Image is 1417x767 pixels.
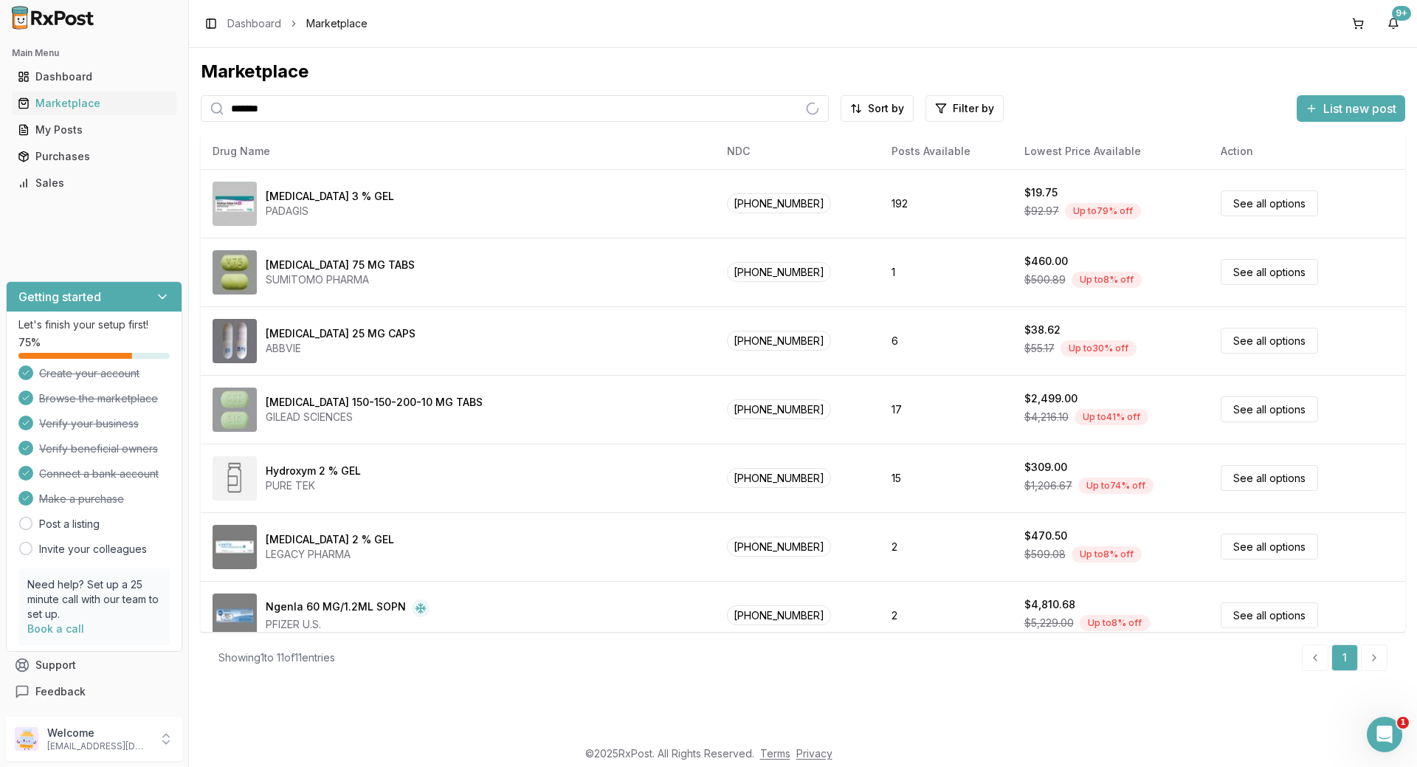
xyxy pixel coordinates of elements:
button: List new post [1297,95,1405,122]
a: See all options [1221,465,1318,491]
img: Ngenla 60 MG/1.2ML SOPN [213,594,257,638]
span: $500.89 [1024,272,1066,287]
span: [PHONE_NUMBER] [727,193,831,213]
th: Lowest Price Available [1013,134,1210,169]
img: Diclofenac Sodium 3 % GEL [213,182,257,226]
div: My Posts [18,123,170,137]
h2: Main Menu [12,47,176,59]
p: Welcome [47,726,150,740]
p: Need help? Set up a 25 minute call with our team to set up. [27,577,161,622]
button: Marketplace [6,92,182,115]
span: Feedback [35,684,86,699]
div: Sales [18,176,170,190]
button: 9+ [1382,12,1405,35]
span: [PHONE_NUMBER] [727,331,831,351]
a: See all options [1221,328,1318,354]
a: 1 [1331,644,1358,671]
td: 192 [880,169,1012,238]
th: NDC [715,134,880,169]
span: Sort by [868,101,904,116]
p: [EMAIL_ADDRESS][DOMAIN_NAME] [47,740,150,752]
span: [PHONE_NUMBER] [727,537,831,557]
span: $1,206.67 [1024,478,1072,493]
span: Verify your business [39,416,139,431]
div: Showing 1 to 11 of 11 entries [218,650,335,665]
span: $55.17 [1024,341,1055,356]
div: $38.62 [1024,323,1061,337]
div: Dashboard [18,69,170,84]
a: Sales [12,170,176,196]
p: Let's finish your setup first! [18,317,170,332]
div: Ngenla 60 MG/1.2ML SOPN [266,599,406,617]
img: User avatar [15,727,38,751]
div: [MEDICAL_DATA] 150-150-200-10 MG TABS [266,395,483,410]
span: $4,216.10 [1024,410,1069,424]
button: Purchases [6,145,182,168]
span: Filter by [953,101,994,116]
a: See all options [1221,602,1318,628]
a: Terms [760,747,790,760]
a: My Posts [12,117,176,143]
div: [MEDICAL_DATA] 75 MG TABS [266,258,415,272]
img: Hydroxym 2 % GEL [213,456,257,501]
a: Book a call [27,622,84,635]
div: Up to 41 % off [1075,409,1148,425]
td: 1 [880,238,1012,306]
a: Purchases [12,143,176,170]
div: $309.00 [1024,460,1067,475]
div: LEGACY PHARMA [266,547,394,562]
iframe: Intercom live chat [1367,717,1402,752]
td: 17 [880,375,1012,444]
div: Up to 8 % off [1080,615,1150,631]
a: See all options [1221,534,1318,560]
span: [PHONE_NUMBER] [727,262,831,282]
button: Support [6,652,182,678]
a: Privacy [796,747,832,760]
div: Up to 30 % off [1061,340,1137,357]
div: $470.50 [1024,529,1067,543]
th: Posts Available [880,134,1012,169]
span: $5,229.00 [1024,616,1074,630]
img: RxPost Logo [6,6,100,30]
span: 75 % [18,335,41,350]
div: [MEDICAL_DATA] 3 % GEL [266,189,394,204]
button: Dashboard [6,65,182,89]
img: Genvoya 150-150-200-10 MG TABS [213,388,257,432]
td: 6 [880,306,1012,375]
a: Invite your colleagues [39,542,147,557]
div: 9+ [1392,6,1411,21]
nav: breadcrumb [227,16,368,31]
span: Connect a bank account [39,467,159,481]
div: Up to 79 % off [1065,203,1141,219]
button: Sort by [841,95,914,122]
div: Marketplace [201,60,1405,83]
div: GILEAD SCIENCES [266,410,483,424]
span: [PHONE_NUMBER] [727,605,831,625]
div: $2,499.00 [1024,391,1078,406]
span: [PHONE_NUMBER] [727,399,831,419]
div: $460.00 [1024,254,1068,269]
img: Naftin 2 % GEL [213,525,257,569]
div: [MEDICAL_DATA] 25 MG CAPS [266,326,416,341]
span: $509.08 [1024,547,1066,562]
td: 15 [880,444,1012,512]
h3: Getting started [18,288,101,306]
span: 1 [1397,717,1409,729]
a: Post a listing [39,517,100,532]
span: $92.97 [1024,204,1059,219]
th: Action [1209,134,1405,169]
div: Purchases [18,149,170,164]
a: Dashboard [12,63,176,90]
div: Up to 74 % off [1078,478,1154,494]
span: Verify beneficial owners [39,441,158,456]
button: Feedback [6,678,182,705]
a: Dashboard [227,16,281,31]
span: Make a purchase [39,492,124,506]
div: Up to 8 % off [1072,546,1142,563]
div: ABBVIE [266,341,416,356]
div: Marketplace [18,96,170,111]
div: $4,810.68 [1024,597,1075,612]
th: Drug Name [201,134,715,169]
div: PADAGIS [266,204,394,219]
div: PURE TEK [266,478,361,493]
